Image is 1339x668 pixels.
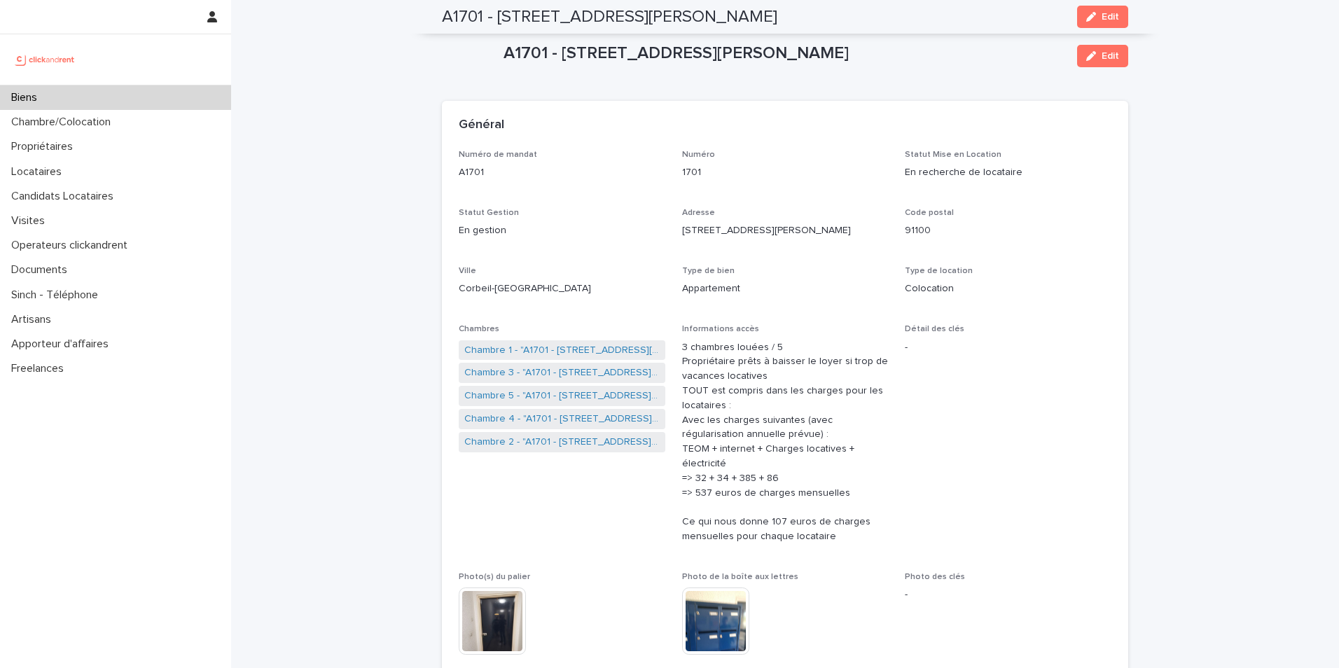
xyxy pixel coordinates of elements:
[682,325,759,333] span: Informations accès
[6,263,78,277] p: Documents
[905,165,1111,180] p: En recherche de locataire
[464,412,660,426] a: Chambre 4 - "A1701 - [STREET_ADDRESS][PERSON_NAME]"
[682,223,889,238] p: [STREET_ADDRESS][PERSON_NAME]
[459,281,665,296] p: Corbeil-[GEOGRAPHIC_DATA]
[905,573,965,581] span: Photo des clés
[682,165,889,180] p: 1701
[459,118,504,133] h2: Général
[464,389,660,403] a: Chambre 5 - "A1701 - [STREET_ADDRESS][PERSON_NAME] 91100"
[1077,6,1128,28] button: Edit
[1102,51,1119,61] span: Edit
[6,116,122,129] p: Chambre/Colocation
[6,362,75,375] p: Freelances
[682,573,798,581] span: Photo de la boîte aux lettres
[11,46,79,74] img: UCB0brd3T0yccxBKYDjQ
[504,43,1066,64] p: A1701 - [STREET_ADDRESS][PERSON_NAME]
[459,151,537,159] span: Numéro de mandat
[6,288,109,302] p: Sinch - Téléphone
[905,151,1001,159] span: Statut Mise en Location
[905,267,973,275] span: Type de location
[905,340,1111,355] p: -
[6,214,56,228] p: Visites
[459,223,665,238] p: En gestion
[6,190,125,203] p: Candidats Locataires
[682,209,715,217] span: Adresse
[464,343,660,358] a: Chambre 1 - "A1701 - [STREET_ADDRESS][PERSON_NAME] 91100"
[905,281,1111,296] p: Colocation
[6,313,62,326] p: Artisans
[442,7,777,27] h2: A1701 - [STREET_ADDRESS][PERSON_NAME]
[459,325,499,333] span: Chambres
[6,140,84,153] p: Propriétaires
[6,338,120,351] p: Apporteur d'affaires
[464,435,660,450] a: Chambre 2 - "A1701 - [STREET_ADDRESS][PERSON_NAME]"
[6,165,73,179] p: Locataires
[459,165,665,180] p: A1701
[6,239,139,252] p: Operateurs clickandrent
[464,366,660,380] a: Chambre 3 - "A1701 - [STREET_ADDRESS][PERSON_NAME] 91100"
[682,340,889,544] p: 3 chambres louées / 5 Propriétaire prêts à baisser le loyer si trop de vacances locatives TOUT es...
[905,223,1111,238] p: 91100
[682,267,735,275] span: Type de bien
[905,325,964,333] span: Détail des clés
[459,573,530,581] span: Photo(s) du palier
[459,209,519,217] span: Statut Gestion
[459,267,476,275] span: Ville
[1077,45,1128,67] button: Edit
[6,91,48,104] p: Biens
[905,209,954,217] span: Code postal
[682,151,715,159] span: Numéro
[682,281,889,296] p: Appartement
[905,587,1111,602] p: -
[1102,12,1119,22] span: Edit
